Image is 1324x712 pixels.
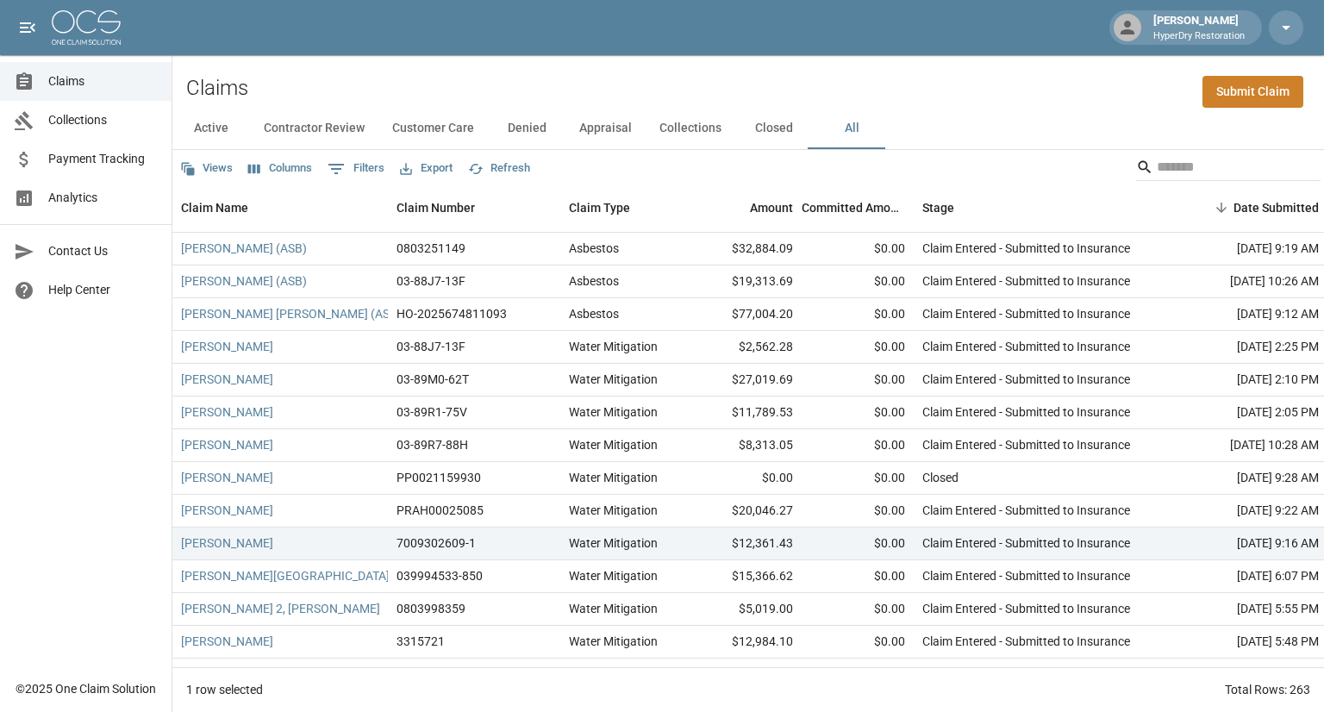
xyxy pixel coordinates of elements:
span: Contact Us [48,242,158,260]
div: Water Mitigation [569,338,658,355]
a: [PERSON_NAME] [181,633,273,650]
div: $0.00 [802,462,914,495]
div: Committed Amount [802,184,905,232]
div: $0.00 [802,397,914,429]
div: $0.00 [802,233,914,265]
div: $8,058.50 [690,659,802,691]
div: $20,046.27 [690,495,802,528]
a: [PERSON_NAME] [181,665,273,683]
div: $27,019.69 [690,364,802,397]
div: Amount [690,184,802,232]
div: $0.00 [802,298,914,331]
a: [PERSON_NAME] (ASB) [181,240,307,257]
a: [PERSON_NAME] [181,502,273,519]
p: HyperDry Restoration [1153,29,1245,44]
div: $0.00 [802,560,914,593]
div: Water Mitigation [569,600,658,617]
div: $0.00 [802,626,914,659]
div: 1 row selected [186,681,263,698]
div: Claim Name [172,184,388,232]
div: dynamic tabs [172,108,1324,149]
button: open drawer [10,10,45,45]
span: Collections [48,111,158,129]
div: Claim Entered - Submitted to Insurance [922,600,1130,617]
div: HO-2025674811093 [397,305,507,322]
button: Appraisal [565,108,646,149]
div: Closed [922,469,959,486]
button: Customer Care [378,108,488,149]
div: $12,361.43 [690,528,802,560]
a: [PERSON_NAME][GEOGRAPHIC_DATA] [181,567,390,584]
div: $5,019.00 [690,593,802,626]
div: Asbestos [569,305,619,322]
div: 7009302609-1 [397,534,476,552]
a: [PERSON_NAME] [181,534,273,552]
a: [PERSON_NAME] [PERSON_NAME] (ASB) [181,305,402,322]
div: $19,313.69 [690,265,802,298]
a: [PERSON_NAME] [181,469,273,486]
span: Claims [48,72,158,91]
a: [PERSON_NAME] [181,403,273,421]
div: PRAH00025085 [397,502,484,519]
a: [PERSON_NAME] [181,338,273,355]
div: Claim Type [560,184,690,232]
img: ocs-logo-white-transparent.png [52,10,121,45]
div: $32,884.09 [690,233,802,265]
div: $0.00 [802,495,914,528]
div: Water Mitigation [569,534,658,552]
div: Claim Entered - Submitted to Insurance [922,534,1130,552]
button: Sort [1209,196,1233,220]
button: Refresh [464,155,534,182]
div: Claim Entered - Submitted to Insurance [922,436,1130,453]
div: Water Mitigation [569,469,658,486]
a: [PERSON_NAME] [181,436,273,453]
span: Payment Tracking [48,150,158,168]
div: Date Submitted [1233,184,1319,232]
div: © 2025 One Claim Solution [16,680,156,697]
div: Claim Type [569,184,630,232]
div: Claim Entered - Submitted to Insurance [922,633,1130,650]
div: $0.00 [802,331,914,364]
button: Select columns [244,155,316,182]
div: 03-89L1-12G [397,665,467,683]
div: PP0021159930 [397,469,481,486]
div: Claim Entered - Submitted to Insurance [922,371,1130,388]
div: Asbestos [569,272,619,290]
div: 03-88J7-13F [397,338,465,355]
div: $0.00 [802,528,914,560]
div: $12,984.10 [690,626,802,659]
div: Amount [750,184,793,232]
div: [PERSON_NAME] [1146,12,1252,43]
div: Claim Entered - Submitted to Insurance [922,502,1130,519]
button: Collections [646,108,735,149]
div: $0.00 [802,265,914,298]
button: Export [396,155,457,182]
div: $0.00 [802,659,914,691]
div: 03-89M0-62T [397,371,469,388]
span: Help Center [48,281,158,299]
button: Closed [735,108,813,149]
div: 03-88J7-13F [397,272,465,290]
div: 0803251149 [397,240,465,257]
button: All [813,108,890,149]
a: Submit Claim [1202,76,1303,108]
div: $0.00 [802,593,914,626]
a: [PERSON_NAME] (ASB) [181,272,307,290]
div: Committed Amount [802,184,914,232]
button: Contractor Review [250,108,378,149]
div: Stage [914,184,1172,232]
button: Denied [488,108,565,149]
div: $2,562.28 [690,331,802,364]
div: Claim Entered - Submitted to Insurance [922,272,1130,290]
div: Claim Entered - Submitted to Insurance [922,403,1130,421]
div: 0803998359 [397,600,465,617]
div: 039994533-850 [397,567,483,584]
div: $0.00 [802,364,914,397]
button: Active [172,108,250,149]
div: 3315721 [397,633,445,650]
div: Water Mitigation [569,436,658,453]
div: Claim Entered - Submitted to Insurance [922,240,1130,257]
div: Claim Entered - Submitted to Insurance [922,305,1130,322]
div: $77,004.20 [690,298,802,331]
div: Water Mitigation [569,633,658,650]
